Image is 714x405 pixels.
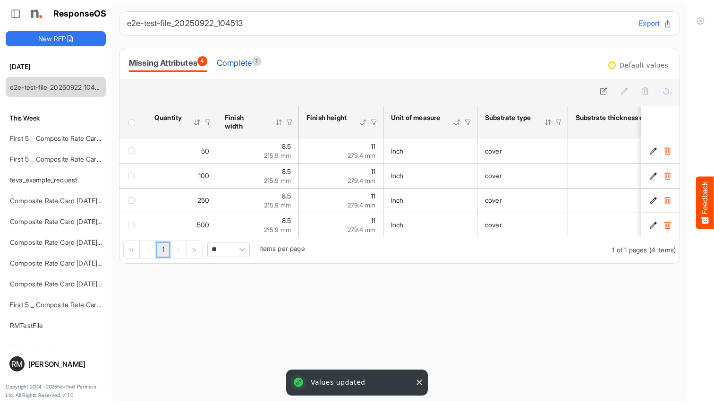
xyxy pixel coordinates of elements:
[485,196,502,204] span: cover
[147,139,217,164] td: 50 is template cell Column Header httpsnorthellcomontologiesmapping-rulesorderhasquantity
[119,106,147,139] th: Header checkbox
[554,118,563,127] div: Filter Icon
[170,241,187,258] div: Go to next page
[485,172,502,180] span: cover
[10,301,123,309] a: First 5 _ Composite Rate Card [DATE]
[197,56,207,66] span: 4
[299,213,383,237] td: 11 is template cell Column Header httpsnorthellcomontologiesmapping-rulesmeasurementhasfinishsize...
[6,61,106,72] h6: [DATE]
[485,113,532,122] div: Substrate type
[10,155,133,163] a: First 5 _ Composite Rate Card [DATE] (2)
[371,192,375,200] span: 11
[147,188,217,213] td: 250 is template cell Column Header httpsnorthellcomontologiesmapping-rulesorderhasquantity
[140,241,156,258] div: Go to previous page
[124,241,140,258] div: Go to first page
[391,147,404,155] span: Inch
[370,118,378,127] div: Filter Icon
[638,17,672,30] button: Export
[288,371,426,394] div: Values updated
[225,113,263,130] div: Finish width
[663,196,672,205] button: Delete
[383,213,477,237] td: Inch is template cell Column Header httpsnorthellcomontologiesmapping-rulesmeasurementhasunitofme...
[201,147,209,155] span: 50
[119,213,147,237] td: checkbox
[576,113,672,122] div: Substrate thickness or weight
[464,118,472,127] div: Filter Icon
[348,152,375,159] span: 279.4 mm
[197,196,209,204] span: 250
[11,360,23,368] span: RM
[204,118,212,127] div: Filter Icon
[477,188,568,213] td: cover is template cell Column Header httpsnorthellcomontologiesmapping-rulesmaterialhassubstratem...
[217,139,299,164] td: 8.5 is template cell Column Header httpsnorthellcomontologiesmapping-rulesmeasurementhasfinishsiz...
[264,177,291,184] span: 215.9 mm
[10,259,122,267] a: Composite Rate Card [DATE]_smaller
[568,188,708,213] td: 80 is template cell Column Header httpsnorthellcomontologiesmapping-rulesmaterialhasmaterialthick...
[10,217,122,225] a: Composite Rate Card [DATE]_smaller
[383,164,477,188] td: Inch is template cell Column Header httpsnorthellcomontologiesmapping-rulesmeasurementhasunitofme...
[6,31,106,46] button: New RFP
[383,139,477,164] td: Inch is template cell Column Header httpsnorthellcomontologiesmapping-rulesmeasurementhasunitofme...
[663,171,672,181] button: Delete
[259,244,305,252] span: Items per page
[477,139,568,164] td: cover is template cell Column Header httpsnorthellcomontologiesmapping-rulesmaterialhassubstratem...
[696,176,714,229] button: Feedback
[391,221,404,229] span: Inch
[10,238,164,246] a: Composite Rate Card [DATE] mapping test_deleted
[282,167,291,175] span: 8.5
[299,164,383,188] td: 11 is template cell Column Header httpsnorthellcomontologiesmapping-rulesmeasurementhasfinishsize...
[641,164,681,188] td: 1e34b82d-0fc5-4675-9861-91ae045d8f9e is template cell Column Header
[217,213,299,237] td: 8.5 is template cell Column Header httpsnorthellcomontologiesmapping-rulesmeasurementhasfinishsiz...
[285,118,294,127] div: Filter Icon
[477,164,568,188] td: cover is template cell Column Header httpsnorthellcomontologiesmapping-rulesmaterialhassubstratem...
[10,197,122,205] a: Composite Rate Card [DATE]_smaller
[648,171,658,181] button: Edit
[28,361,102,368] div: [PERSON_NAME]
[217,56,262,69] div: Complete
[415,378,424,387] button: Close
[612,246,647,254] span: 1 of 1 pages
[299,139,383,164] td: 11 is template cell Column Header httpsnorthellcomontologiesmapping-rulesmeasurementhasfinishsize...
[198,172,209,180] span: 100
[348,177,375,184] span: 279.4 mm
[217,188,299,213] td: 8.5 is template cell Column Header httpsnorthellcomontologiesmapping-rulesmeasurementhasfinishsiz...
[53,9,107,19] h1: ResponseOS
[391,196,404,204] span: Inch
[264,152,291,159] span: 215.9 mm
[119,188,147,213] td: checkbox
[10,176,77,184] a: teva_example_request
[391,113,441,122] div: Unit of measure
[477,213,568,237] td: cover is template cell Column Header httpsnorthellcomontologiesmapping-rulesmaterialhassubstratem...
[663,220,672,230] button: Delete
[663,146,672,156] button: Delete
[127,19,631,27] h6: e2e-test-file_20250922_104513
[217,164,299,188] td: 8.5 is template cell Column Header httpsnorthellcomontologiesmapping-rulesmeasurementhasfinishsiz...
[264,201,291,209] span: 215.9 mm
[348,201,375,209] span: 279.4 mm
[156,241,170,259] a: Page 1 of 1 Pages
[485,147,502,155] span: cover
[147,164,217,188] td: 100 is template cell Column Header httpsnorthellcomontologiesmapping-rulesorderhasquantity
[383,188,477,213] td: Inch is template cell Column Header httpsnorthellcomontologiesmapping-rulesmeasurementhasunitofme...
[119,139,147,164] td: checkbox
[648,196,658,205] button: Edit
[187,241,202,258] div: Go to last page
[197,221,209,229] span: 500
[10,280,122,288] a: Composite Rate Card [DATE]_smaller
[568,164,708,188] td: 80 is template cell Column Header httpsnorthellcomontologiesmapping-rulesmaterialhasmaterialthick...
[10,134,133,142] a: First 5 _ Composite Rate Card [DATE] (2)
[264,226,291,233] span: 215.9 mm
[648,146,658,156] button: Edit
[568,213,708,237] td: 80 is template cell Column Header httpsnorthellcomontologiesmapping-rulesmaterialhasmaterialthick...
[282,192,291,200] span: 8.5
[371,142,375,150] span: 11
[568,139,708,164] td: 80 is template cell Column Header httpsnorthellcomontologiesmapping-rulesmaterialhasmaterialthick...
[299,188,383,213] td: 11 is template cell Column Header httpsnorthellcomontologiesmapping-rulesmeasurementhasfinishsize...
[119,164,147,188] td: checkbox
[129,56,207,69] div: Missing Attributes
[641,188,681,213] td: 4d8c2f94-2fea-4397-9c13-832edd8c482e is template cell Column Header
[620,62,668,69] div: Default values
[26,4,45,23] img: Northell
[348,226,375,233] span: 279.4 mm
[306,113,347,122] div: Finish height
